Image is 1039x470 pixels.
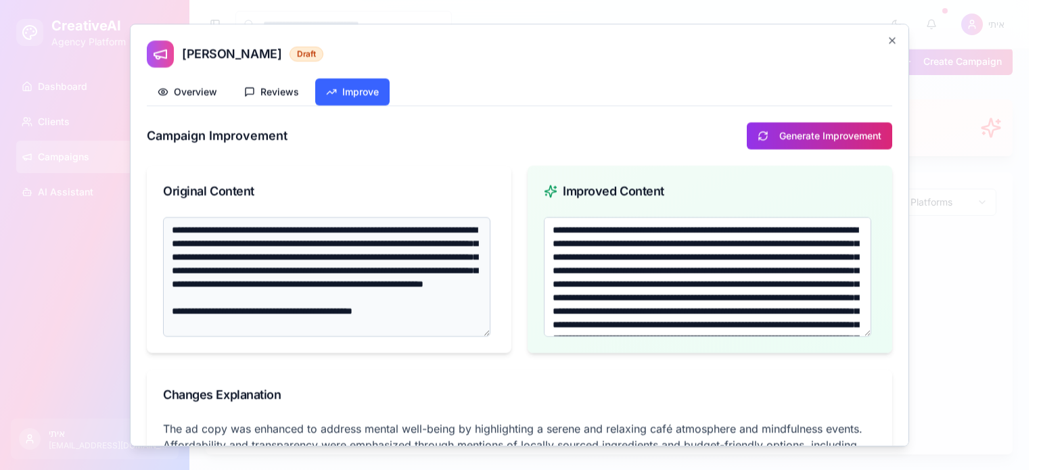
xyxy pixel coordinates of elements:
div: Improved Content [544,182,876,201]
button: Reviews [233,78,310,105]
button: Generate Improvement [747,122,892,149]
h3: Campaign Improvement [147,126,287,145]
div: Original Content [163,182,495,201]
h2: [PERSON_NAME] [147,41,892,68]
button: Improve [315,78,390,105]
div: Changes Explanation [163,385,876,404]
button: Overview [147,78,228,105]
div: Draft [290,47,323,62]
